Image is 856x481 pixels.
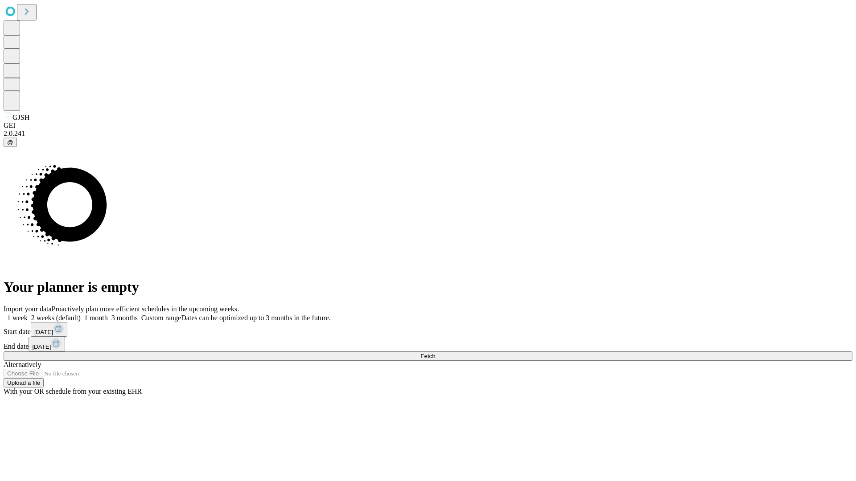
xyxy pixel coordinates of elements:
span: Proactively plan more efficient schedules in the upcoming weeks. [52,305,239,313]
div: Start date [4,322,852,337]
button: [DATE] [29,337,65,351]
span: 3 months [111,314,138,322]
div: GEI [4,122,852,130]
button: Upload a file [4,378,44,387]
span: 1 week [7,314,28,322]
span: With your OR schedule from your existing EHR [4,387,142,395]
span: [DATE] [34,329,53,335]
span: Dates can be optimized up to 3 months in the future. [181,314,330,322]
button: @ [4,138,17,147]
h1: Your planner is empty [4,279,852,295]
div: 2.0.241 [4,130,852,138]
span: Import your data [4,305,52,313]
div: End date [4,337,852,351]
span: 1 month [84,314,108,322]
span: 2 weeks (default) [31,314,81,322]
span: [DATE] [32,343,51,350]
button: Fetch [4,351,852,361]
span: Custom range [141,314,181,322]
span: @ [7,139,13,146]
button: [DATE] [31,322,67,337]
span: GJSH [12,114,29,121]
span: Fetch [420,353,435,359]
span: Alternatively [4,361,41,368]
